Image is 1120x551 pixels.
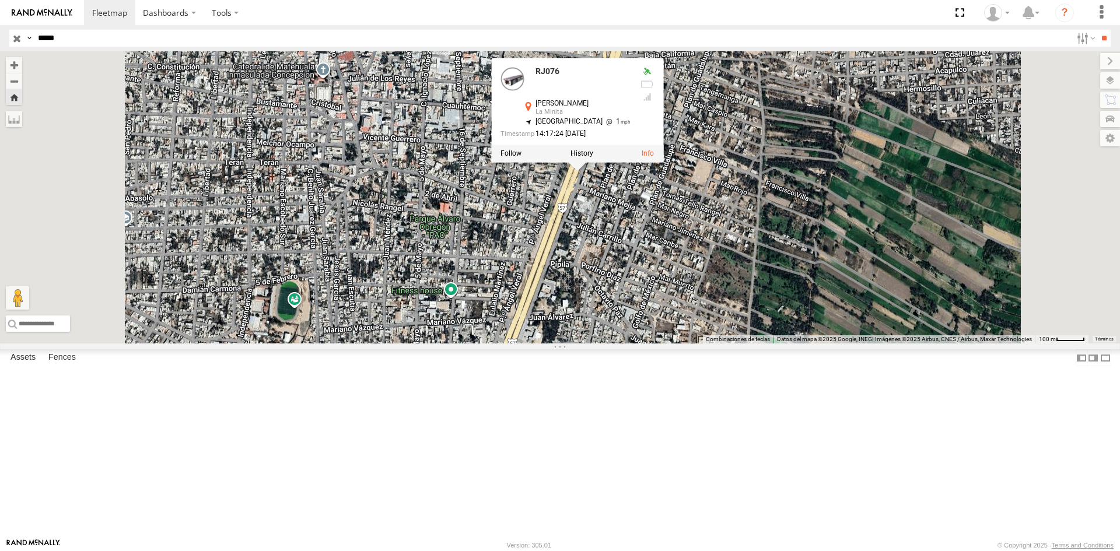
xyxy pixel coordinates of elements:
button: Combinaciones de teclas [706,335,770,343]
span: Datos del mapa ©2025 Google, INEGI Imágenes ©2025 Airbus, CNES / Airbus, Maxar Technologies [777,336,1032,342]
button: Escala del mapa: 100 m por 46 píxeles [1035,335,1088,343]
a: Términos [1095,337,1114,342]
button: Zoom Home [6,89,22,105]
label: Measure [6,111,22,127]
label: Hide Summary Table [1100,349,1111,366]
a: Visit our Website [6,539,60,551]
span: 100 m [1039,336,1056,342]
div: © Copyright 2025 - [998,542,1114,549]
label: Fences [43,350,82,366]
a: Terms and Conditions [1052,542,1114,549]
div: [PERSON_NAME] [535,100,631,107]
div: RJ076 [535,67,631,76]
label: Realtime tracking of Asset [501,150,521,158]
button: Zoom in [6,57,22,73]
label: Search Query [24,30,34,47]
div: Date/time of location update [501,130,631,138]
div: La Minita [535,108,631,115]
div: No battery health information received from this device. [640,80,654,89]
button: Arrastra al hombrecito al mapa para abrir Street View [6,286,29,310]
div: Valid GPS Fix [640,67,654,76]
div: Version: 305.01 [507,542,551,549]
label: Dock Summary Table to the Left [1076,349,1087,366]
i: ? [1055,3,1074,22]
label: View Asset History [570,150,593,158]
label: Map Settings [1100,130,1120,146]
span: 1 [603,117,631,125]
button: Zoom out [6,73,22,89]
img: rand-logo.svg [12,9,72,17]
div: Last Event GSM Signal Strength [640,92,654,101]
span: [GEOGRAPHIC_DATA] [535,117,603,125]
label: Search Filter Options [1072,30,1097,47]
label: Assets [5,350,41,366]
label: Dock Summary Table to the Right [1087,349,1099,366]
div: Pablo Ruiz [980,4,1014,22]
a: View Asset Details [642,150,654,158]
